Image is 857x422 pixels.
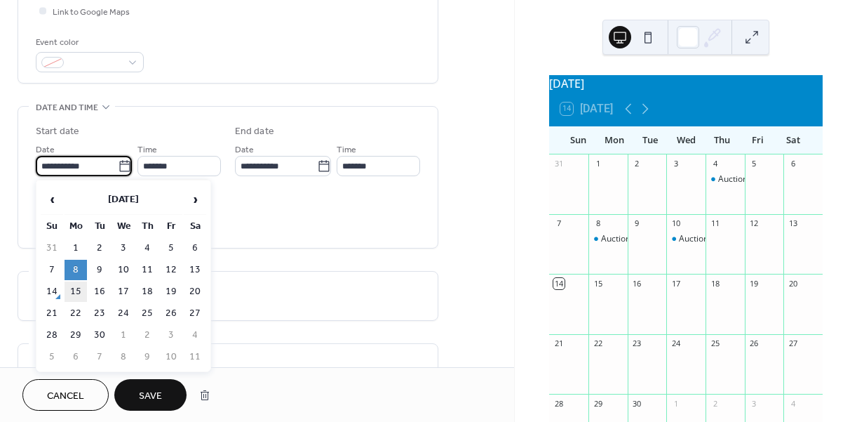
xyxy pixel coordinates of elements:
td: 18 [136,282,158,302]
div: 16 [632,278,642,289]
td: 1 [65,238,87,258]
span: Save [139,389,162,404]
td: 2 [88,238,111,258]
td: 5 [41,347,63,367]
td: 10 [112,260,135,280]
div: 23 [632,338,642,349]
span: Time [137,143,157,157]
div: 11 [710,218,720,229]
div: 18 [710,278,720,289]
div: 9 [632,218,642,229]
div: Event color [36,35,141,50]
div: 2 [632,159,642,169]
td: 8 [112,347,135,367]
td: 20 [184,282,206,302]
div: Auction [718,173,748,185]
td: 23 [88,303,111,324]
div: Sat [776,126,811,154]
span: Link to Google Maps [53,5,130,20]
div: 1 [593,159,603,169]
div: 26 [749,338,760,349]
div: Auction [601,233,630,245]
div: 4 [788,398,798,409]
td: 22 [65,303,87,324]
td: 1 [112,325,135,345]
button: Save [114,379,187,411]
div: Start date [36,124,79,139]
div: 17 [670,278,681,289]
th: Mo [65,216,87,237]
th: Tu [88,216,111,237]
td: 21 [41,303,63,324]
td: 3 [112,238,135,258]
td: 11 [184,347,206,367]
div: Auction [706,173,745,185]
div: 3 [670,159,681,169]
div: Fri [740,126,776,154]
div: Tue [632,126,668,154]
td: 25 [136,303,158,324]
div: Sun [560,126,596,154]
div: 27 [788,338,798,349]
div: 22 [593,338,603,349]
div: 14 [553,278,564,289]
td: 31 [41,238,63,258]
div: 20 [788,278,798,289]
td: 6 [184,238,206,258]
th: [DATE] [65,185,182,215]
td: 27 [184,303,206,324]
div: Auction [588,233,628,245]
td: 14 [41,282,63,302]
div: Auction [679,233,708,245]
div: 29 [593,398,603,409]
div: 15 [593,278,603,289]
span: Cancel [47,389,84,404]
div: Auction [666,233,706,245]
div: 8 [593,218,603,229]
div: 3 [749,398,760,409]
span: › [184,185,205,213]
div: [DATE] [549,75,823,92]
td: 4 [184,325,206,345]
td: 17 [112,282,135,302]
td: 15 [65,282,87,302]
span: Date and time [36,100,98,115]
div: 30 [632,398,642,409]
td: 4 [136,238,158,258]
th: Su [41,216,63,237]
div: 6 [788,159,798,169]
th: Sa [184,216,206,237]
div: 10 [670,218,681,229]
div: 13 [788,218,798,229]
div: 4 [710,159,720,169]
td: 5 [160,238,182,258]
div: 25 [710,338,720,349]
td: 9 [136,347,158,367]
th: We [112,216,135,237]
div: 28 [553,398,564,409]
td: 11 [136,260,158,280]
div: 19 [749,278,760,289]
td: 9 [88,260,111,280]
td: 8 [65,260,87,280]
td: 12 [160,260,182,280]
div: Thu [704,126,740,154]
th: Fr [160,216,182,237]
td: 7 [88,347,111,367]
div: 31 [553,159,564,169]
button: Cancel [22,379,109,411]
td: 24 [112,303,135,324]
div: 24 [670,338,681,349]
div: 2 [710,398,720,409]
span: Time [337,143,356,157]
span: Date [235,143,254,157]
td: 2 [136,325,158,345]
td: 10 [160,347,182,367]
div: 5 [749,159,760,169]
div: Mon [596,126,632,154]
div: 21 [553,338,564,349]
span: ‹ [41,185,62,213]
td: 28 [41,325,63,345]
td: 6 [65,347,87,367]
td: 7 [41,260,63,280]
